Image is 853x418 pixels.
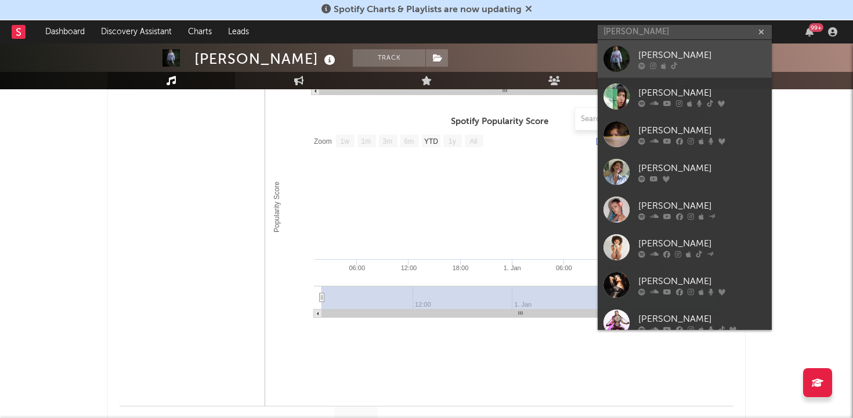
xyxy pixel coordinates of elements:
[575,115,697,124] input: Search by song name or URL
[353,49,425,67] button: Track
[349,264,366,271] text: 06:00
[37,20,93,43] a: Dashboard
[638,312,766,326] div: [PERSON_NAME]
[638,86,766,100] div: [PERSON_NAME]
[598,115,772,153] a: [PERSON_NAME]
[401,264,417,271] text: 12:00
[341,137,350,146] text: 1w
[638,48,766,62] div: [PERSON_NAME]
[449,137,456,146] text: 1y
[638,237,766,250] div: [PERSON_NAME]
[598,266,772,304] a: [PERSON_NAME]
[638,123,766,137] div: [PERSON_NAME]
[314,137,332,146] text: Zoom
[598,25,772,39] input: Search for artists
[598,191,772,228] a: [PERSON_NAME]
[504,264,521,271] text: 1. Jan
[383,137,393,146] text: 3m
[598,228,772,266] a: [PERSON_NAME]
[805,27,814,37] button: 99+
[809,23,823,32] div: 99 +
[453,264,469,271] text: 18:00
[598,40,772,78] a: [PERSON_NAME]
[598,304,772,341] a: [PERSON_NAME]
[638,161,766,175] div: [PERSON_NAME]
[273,181,281,232] text: Popularity Score
[404,137,414,146] text: 6m
[93,20,180,43] a: Discovery Assistant
[596,137,618,145] text: [DATE]
[556,264,572,271] text: 06:00
[334,5,522,14] span: Spotify Charts & Playlists are now updating
[638,274,766,288] div: [PERSON_NAME]
[598,78,772,115] a: [PERSON_NAME]
[194,49,338,68] div: [PERSON_NAME]
[469,137,477,146] text: All
[525,5,532,14] span: Dismiss
[180,20,220,43] a: Charts
[598,153,772,191] a: [PERSON_NAME]
[424,137,438,146] text: YTD
[638,199,766,213] div: [PERSON_NAME]
[362,137,371,146] text: 1m
[220,20,257,43] a: Leads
